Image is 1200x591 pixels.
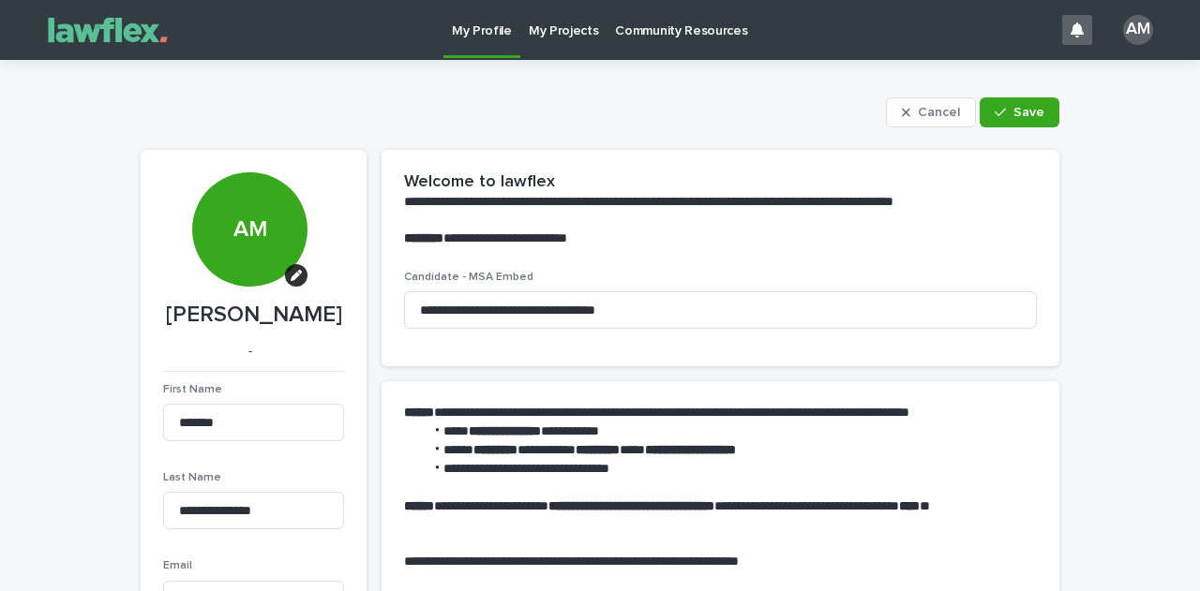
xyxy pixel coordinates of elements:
[404,172,555,193] h2: Welcome to lawflex
[918,106,960,119] span: Cancel
[1123,15,1153,45] div: AM
[1013,106,1044,119] span: Save
[37,11,178,49] img: Gnvw4qrBSHOAfo8VMhG6
[163,384,222,395] span: First Name
[163,472,221,483] span: Last Name
[980,97,1059,127] button: Save
[404,272,533,283] span: Candidate - MSA Embed
[163,560,192,571] span: Email
[192,102,307,244] div: AM
[163,302,344,329] p: [PERSON_NAME]
[886,97,976,127] button: Cancel
[163,344,337,360] p: -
